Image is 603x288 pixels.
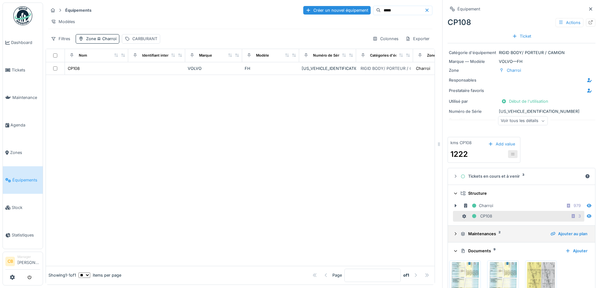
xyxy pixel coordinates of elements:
summary: Tickets en cours et à venir3 [450,171,593,182]
div: 1222 [450,149,468,160]
div: Tickets en cours et à venir [461,173,582,179]
div: Zone [449,67,496,73]
div: [US_VEHICLE_IDENTIFICATION_NUMBER] [302,65,354,71]
div: Charroi [507,67,521,73]
span: Dashboard [11,40,40,46]
div: VOLVO — FH [449,58,594,64]
div: Ajouter [563,247,590,255]
div: Manager [17,254,40,259]
div: FH [245,65,297,71]
div: Catégorie d'équipement [449,50,496,56]
div: Prestataire favoris [449,88,496,94]
div: CP108 [68,65,80,71]
a: Zones [3,139,43,166]
span: Charroi [96,36,116,41]
div: Actions [556,18,583,27]
span: Zones [10,150,40,156]
div: 3 [578,213,581,219]
a: Maintenance [3,84,43,111]
span: Stock [12,205,40,211]
div: Maintenances [461,231,545,237]
div: Ajouter au plan [548,230,590,238]
a: Tickets [3,56,43,84]
img: Badge_color-CXgf-gQk.svg [13,6,32,25]
a: Stock [3,194,43,221]
span: Statistiques [12,232,40,238]
strong: of 1 [403,272,409,278]
div: Structure [461,190,587,196]
div: CP108 [462,212,492,220]
div: Catégories d'équipement [370,53,414,58]
div: Marque [199,53,212,58]
div: Add value [486,140,518,148]
div: Documents [461,248,560,254]
div: VOLVO [188,65,240,71]
div: CARBURANT [132,36,157,42]
a: CB Manager[PERSON_NAME] [5,254,40,270]
div: RIGID BODY/ PORTEUR / CAMION [361,65,426,71]
div: Début de l'utilisation [499,97,551,106]
summary: Maintenances2Ajouter au plan [450,228,593,240]
div: Showing 1 - 1 of 1 [48,272,76,278]
div: Créer un nouvel équipement [303,6,371,15]
div: Responsables [449,77,496,83]
div: Charroi [463,202,493,210]
div: items per page [79,272,121,278]
div: Exporter [403,34,432,43]
div: Nom [79,53,87,58]
div: Zone [86,36,116,42]
summary: Structure [450,187,593,199]
span: Agenda [10,122,40,128]
div: Utilisé par [449,98,496,104]
strong: Équipements [63,7,94,13]
div: Équipement [457,6,480,12]
div: Modèle [256,53,269,58]
div: RIGID BODY/ PORTEUR / CAMION [449,50,594,56]
span: Équipements [12,177,40,183]
span: Maintenance [12,95,40,101]
div: Voir tous les détails [498,116,548,126]
div: [US_VEHICLE_IDENTIFICATION_NUMBER] [449,108,594,114]
div: Ticket [510,32,534,40]
summary: Documents9Ajouter [450,245,593,257]
a: Agenda [3,111,43,139]
div: Filtres [48,34,73,43]
a: Équipements [3,166,43,194]
div: Identifiant interne [142,53,173,58]
div: CP108 [448,17,595,28]
div: 979 [574,203,581,209]
div: Numéro de Série [313,53,342,58]
div: Marque — Modèle [449,58,496,64]
li: CB [5,257,15,266]
div: Modèles [48,17,78,26]
span: Tickets [12,67,40,73]
a: Dashboard [3,29,43,56]
a: Statistiques [3,221,43,249]
div: kms CP108 [450,140,472,146]
div: Page [332,272,342,278]
div: Colonnes [370,34,401,43]
div: Zone [427,53,436,58]
li: [PERSON_NAME] [17,254,40,268]
div: Charroi [416,65,430,71]
div: Numéro de Série [449,108,496,114]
